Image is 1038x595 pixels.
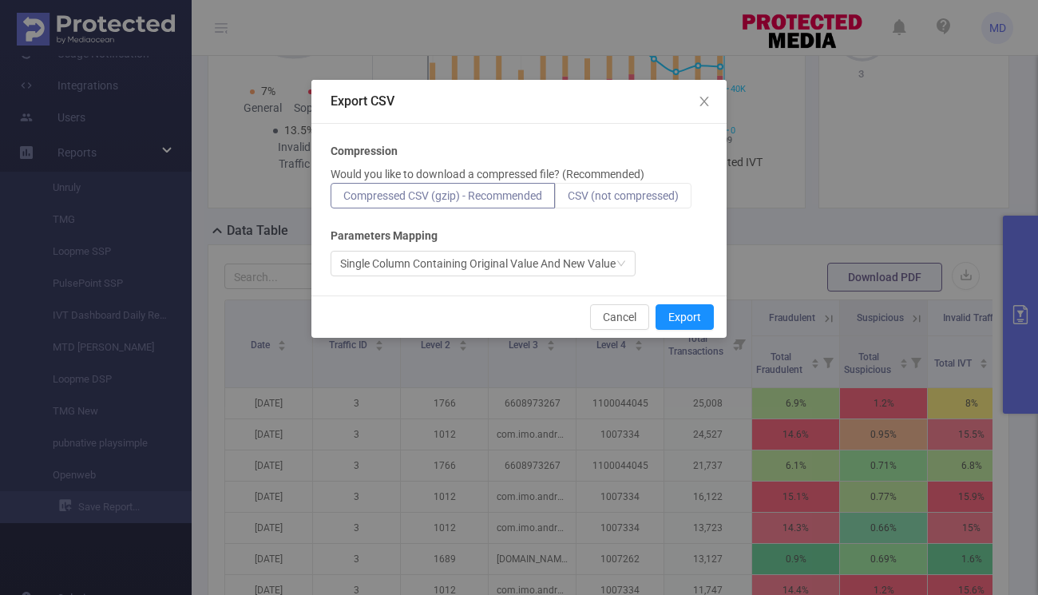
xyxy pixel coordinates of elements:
[656,304,714,330] button: Export
[343,189,542,202] span: Compressed CSV (gzip) - Recommended
[698,95,711,108] i: icon: close
[331,93,707,110] div: Export CSV
[331,228,438,244] b: Parameters Mapping
[331,166,644,183] p: Would you like to download a compressed file? (Recommended)
[331,143,398,160] b: Compression
[590,304,649,330] button: Cancel
[568,189,679,202] span: CSV (not compressed)
[616,259,626,270] i: icon: down
[340,252,616,276] div: Single Column Containing Original Value And New Value
[682,80,727,125] button: Close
